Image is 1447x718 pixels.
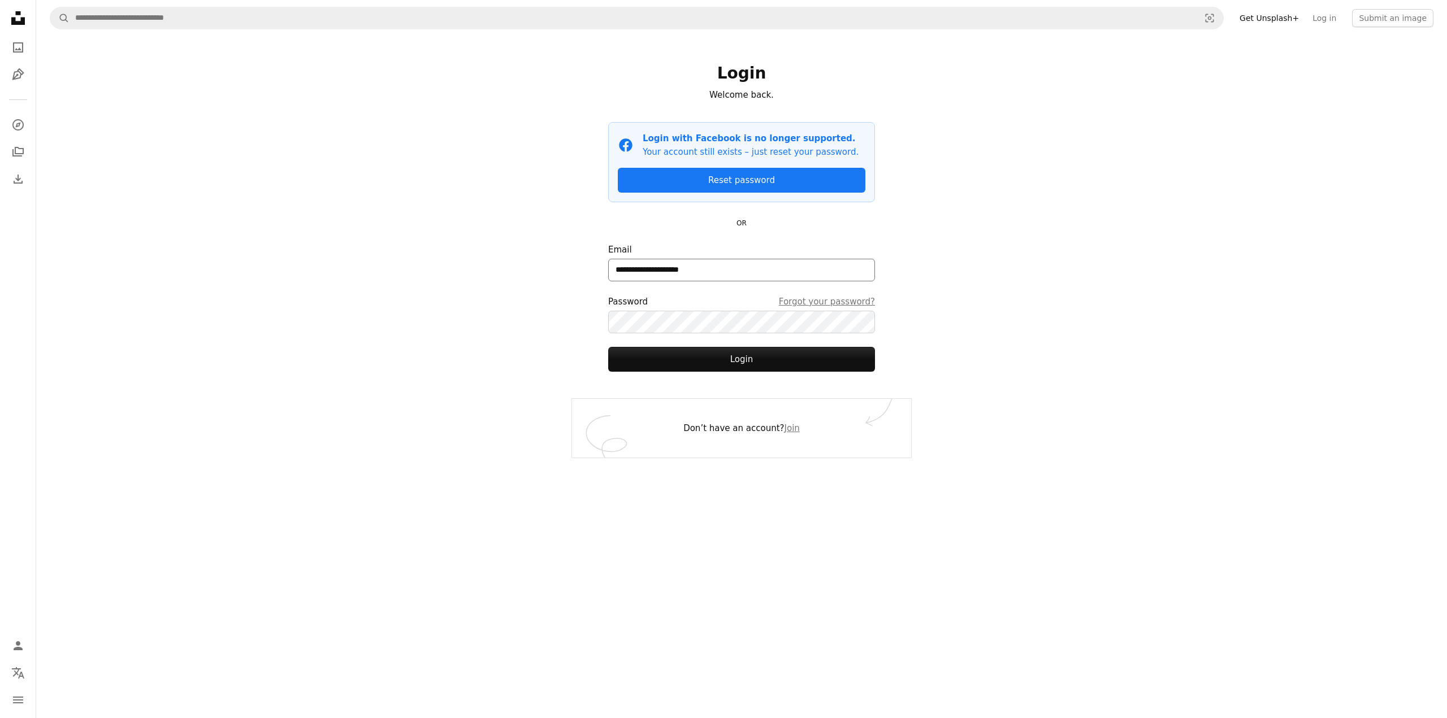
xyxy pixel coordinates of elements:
p: Login with Facebook is no longer supported. [643,132,859,145]
a: Download History [7,168,29,190]
div: Password [608,295,875,308]
a: Explore [7,114,29,136]
a: Reset password [618,168,865,193]
div: Don’t have an account? [572,399,911,458]
input: Email [608,259,875,281]
button: Menu [7,689,29,711]
button: Search Unsplash [50,7,70,29]
a: Log in / Sign up [7,634,29,657]
a: Photos [7,36,29,59]
input: PasswordForgot your password? [608,311,875,333]
a: Forgot your password? [779,295,875,308]
a: Home — Unsplash [7,7,29,32]
label: Email [608,243,875,281]
p: Your account still exists – just reset your password. [643,145,859,159]
button: Submit an image [1352,9,1433,27]
h1: Login [608,63,875,84]
button: Visual search [1196,7,1223,29]
form: Find visuals sitewide [50,7,1224,29]
a: Illustrations [7,63,29,86]
p: Welcome back. [608,88,875,102]
a: Join [785,423,800,433]
small: OR [737,219,747,227]
a: Collections [7,141,29,163]
a: Log in [1306,9,1343,27]
button: Login [608,347,875,372]
button: Language [7,662,29,684]
a: Get Unsplash+ [1233,9,1306,27]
